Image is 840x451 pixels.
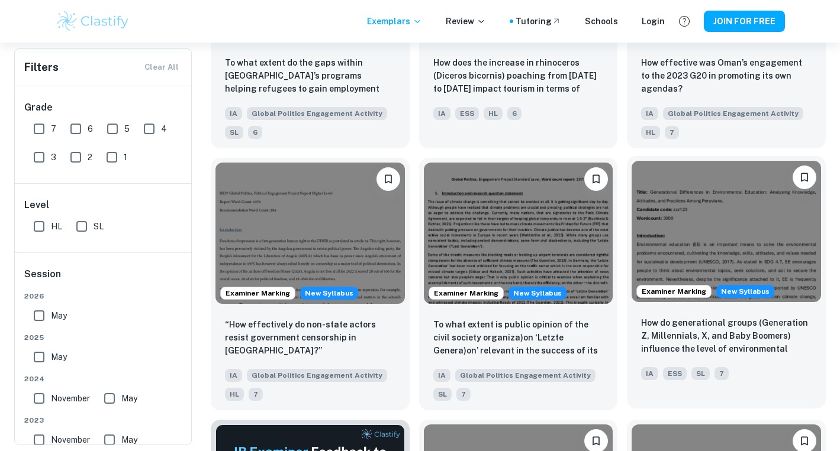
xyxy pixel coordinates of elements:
[225,107,242,120] span: IA
[507,107,522,120] span: 6
[88,151,92,164] span: 2
[433,318,604,358] p: To what extent is public opinion of the civil society organiza)on ‘Letzte Genera)on’ relevant in ...
[424,163,613,304] img: Global Politics Engagement Activity IA example thumbnail: To what extent is public opinion of the
[508,287,567,300] div: Starting from the May 2026 session, the Global Politics Engagement Activity requirements have cha...
[446,15,486,28] p: Review
[225,388,244,401] span: HL
[642,15,665,28] a: Login
[585,15,618,28] a: Schools
[433,388,452,401] span: SL
[433,369,450,382] span: IA
[663,107,803,120] span: Global Politics Engagement Activity
[51,220,62,233] span: HL
[24,59,59,76] h6: Filters
[367,15,422,28] p: Exemplars
[674,11,694,31] button: Help and Feedback
[51,351,67,364] span: May
[704,11,785,32] button: JOIN FOR FREE
[24,267,183,291] h6: Session
[433,56,604,96] p: How does the increase in rhinoceros (Diceros bicornis) poaching from 2011 to 2021 impact tourism ...
[516,15,561,28] a: Tutoring
[56,9,131,33] img: Clastify logo
[221,288,295,298] span: Examiner Marking
[637,286,711,297] span: Examiner Marking
[691,367,710,380] span: SL
[24,332,183,343] span: 2025
[641,367,658,380] span: IA
[247,107,387,120] span: Global Politics Engagement Activity
[419,158,618,411] a: Examiner MarkingStarting from the May 2026 session, the Global Politics Engagement Activity requi...
[627,158,826,411] a: Examiner MarkingStarting from the May 2026 session, the ESS IA requirements have changed. We crea...
[641,316,812,356] p: How do generational groups (Generation Z, Millennials, X, and Baby Boomers) influence the level o...
[508,287,567,300] span: New Syllabus
[665,126,679,139] span: 7
[225,318,395,357] p: “How effectively do non-state actors resist government censorship in Angola?”
[124,151,127,164] span: 1
[248,126,262,139] span: 6
[94,220,104,233] span: SL
[88,122,93,135] span: 6
[24,291,183,301] span: 2026
[24,100,183,115] h6: Grade
[300,287,358,300] span: New Syllabus
[455,369,596,382] span: Global Politics Engagement Activity
[24,374,183,384] span: 2024
[641,56,812,95] p: How effective was Oman’s engagement to the 2023 G20 in promoting its own agendas?
[429,288,503,298] span: Examiner Marking
[211,158,410,411] a: Examiner MarkingStarting from the May 2026 session, the Global Politics Engagement Activity requi...
[24,198,183,212] h6: Level
[51,392,90,405] span: November
[225,56,395,96] p: To what extent do the gaps within Dallas’s programs helping refugees to gain employment infringe ...
[456,388,471,401] span: 7
[484,107,503,120] span: HL
[51,433,90,446] span: November
[51,122,56,135] span: 7
[225,126,243,139] span: SL
[455,107,479,120] span: ESS
[433,107,450,120] span: IA
[641,126,660,139] span: HL
[716,285,774,298] span: New Syllabus
[121,392,137,405] span: May
[716,285,774,298] div: Starting from the May 2026 session, the ESS IA requirements have changed. We created this exempla...
[641,107,658,120] span: IA
[215,163,405,304] img: Global Politics Engagement Activity IA example thumbnail: “How effectively do non-state actors res
[376,167,400,191] button: Please log in to bookmark exemplars
[225,369,242,382] span: IA
[793,166,816,189] button: Please log in to bookmark exemplars
[124,122,130,135] span: 5
[51,309,67,322] span: May
[161,122,167,135] span: 4
[247,369,387,382] span: Global Politics Engagement Activity
[584,167,608,191] button: Please log in to bookmark exemplars
[249,388,263,401] span: 7
[121,433,137,446] span: May
[715,367,729,380] span: 7
[663,367,687,380] span: ESS
[300,287,358,300] div: Starting from the May 2026 session, the Global Politics Engagement Activity requirements have cha...
[24,415,183,426] span: 2023
[51,151,56,164] span: 3
[632,161,821,303] img: ESS IA example thumbnail: How do generational groups (Generation Z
